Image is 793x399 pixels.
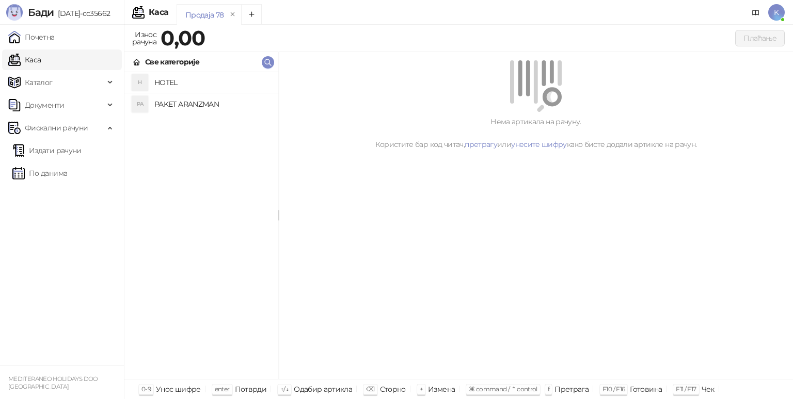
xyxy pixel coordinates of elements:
div: Измена [428,383,455,396]
div: Одабир артикла [294,383,352,396]
button: Плаћање [735,30,785,46]
div: Нема артикала на рачуну. Користите бар код читач, или како бисте додали артикле на рачун. [291,116,781,150]
a: Издати рачуни [12,140,82,161]
div: Износ рачуна [130,28,158,48]
span: F10 / F16 [602,385,625,393]
span: f [548,385,549,393]
div: Каса [149,8,168,16]
h4: PAKET ARANZMAN [154,96,270,112]
span: ⌫ [366,385,374,393]
div: H [132,74,148,91]
span: enter [215,385,230,393]
span: Фискални рачуни [25,118,88,138]
span: K [768,4,785,21]
span: Каталог [25,72,53,93]
div: Готовина [630,383,662,396]
small: MEDITERANEO HOLIDAYS DOO [GEOGRAPHIC_DATA] [8,375,98,390]
div: PA [132,96,148,112]
span: ↑/↓ [280,385,289,393]
strong: 0,00 [161,25,205,51]
span: 0-9 [141,385,151,393]
a: претрагу [465,140,497,149]
div: Потврди [235,383,267,396]
div: grid [124,72,278,379]
a: унесите шифру [511,140,567,149]
a: Документација [748,4,764,21]
button: remove [226,10,240,19]
div: Претрага [554,383,589,396]
span: [DATE]-cc35662 [54,9,110,18]
button: Add tab [241,4,262,25]
h4: HOTEL [154,74,270,91]
div: Чек [702,383,715,396]
img: Logo [6,4,23,21]
span: Бади [28,6,54,19]
a: По данима [12,163,67,184]
div: Сторно [380,383,406,396]
div: Унос шифре [156,383,201,396]
span: Документи [25,95,64,115]
div: Продаја 78 [185,9,224,21]
span: ⌘ command / ⌃ control [469,385,537,393]
a: Каса [8,49,41,70]
span: F11 / F17 [676,385,696,393]
a: Почетна [8,27,55,47]
div: Све категорије [145,56,199,68]
span: + [420,385,423,393]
